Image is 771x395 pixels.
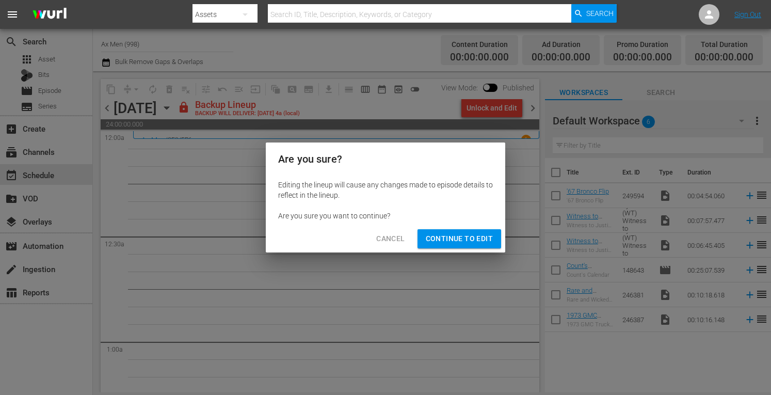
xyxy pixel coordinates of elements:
button: Continue to Edit [417,229,501,248]
span: menu [6,8,19,21]
span: Continue to Edit [426,232,493,245]
span: Cancel [376,232,405,245]
div: Editing the lineup will cause any changes made to episode details to reflect in the lineup. [278,180,493,200]
h2: Are you sure? [278,151,493,167]
div: Are you sure you want to continue? [278,211,493,221]
span: Search [586,4,614,23]
img: ans4CAIJ8jUAAAAAAAAAAAAAAAAAAAAAAAAgQb4GAAAAAAAAAAAAAAAAAAAAAAAAJMjXAAAAAAAAAAAAAAAAAAAAAAAAgAT5G... [25,3,74,27]
button: Cancel [368,229,413,248]
a: Sign Out [734,10,761,19]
